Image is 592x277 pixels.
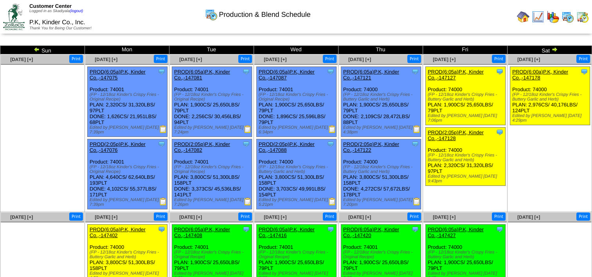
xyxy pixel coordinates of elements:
[29,9,83,13] span: Logged in as Skadiyala
[259,92,336,102] div: (FP - 12/18oz Kinder's Crispy Fries - Original Recipe)
[242,68,250,76] img: Tooltip
[328,125,336,133] img: Production Report
[174,69,230,81] a: PROD(6:05a)P.K, Kinder Co.,-147081
[69,212,83,221] button: Print
[348,214,371,220] a: [DATE] [+]
[413,125,421,133] img: Production Report
[576,11,589,23] img: calendarinout.gif
[174,141,230,153] a: PROD(2:05p)P.K, Kinder Co.,-147082
[159,198,167,205] img: Production Report
[158,68,166,76] img: Tooltip
[259,69,315,81] a: PROD(6:05a)P.K, Kinder Co.,-147087
[259,198,336,207] div: Edited by [PERSON_NAME] [DATE] 5:21pm
[348,57,371,62] span: [DATE] [+]
[507,46,592,54] td: Sat
[433,214,455,220] a: [DATE] [+]
[90,141,146,153] a: PROD(2:05p)P.K, Kinder Co.,-147076
[492,212,506,221] button: Print
[327,140,335,148] img: Tooltip
[323,55,336,63] button: Print
[90,198,167,207] div: Edited by [PERSON_NAME] [DATE] 7:39pm
[426,128,506,186] div: Product: 74000 PLAN: 2,320CS / 31,320LBS / 97PLT
[85,46,169,54] td: Mon
[259,250,336,259] div: (FP - 12/18oz Kinder's Crispy Fries - Original Recipe)
[254,46,338,54] td: Wed
[70,9,83,13] a: (logout)
[580,68,588,76] img: Tooltip
[219,11,311,19] span: Production & Blend Schedule
[259,141,315,153] a: PROD(2:05p)P.K, Kinder Co.,-147088
[428,250,505,259] div: (FP - 12/18oz Kinder's Crispy Fries - Buttery Garlic and Herb)
[29,26,92,31] span: Thank You for Being Our Customer!
[90,165,167,174] div: (FP - 12/18oz Kinder's Crispy Fries - Original Recipe)
[510,67,590,125] div: Product: 74000 PLAN: 2,976CS / 40,176LBS / 124PLT
[517,11,529,23] img: home.gif
[551,46,558,52] img: arrowright.gif
[428,153,505,162] div: (FP - 12/18oz Kinder's Crispy Fries - Buttery Garlic and Herb)
[512,92,590,102] div: (FP - 12/18oz Kinder's Crispy Fries - Buttery Garlic and Herb)
[428,174,505,183] div: Edited by [PERSON_NAME] [DATE] 9:43pm
[158,225,166,233] img: Tooltip
[90,92,167,102] div: (FP - 12/18oz Kinder's Crispy Fries - Original Recipe)
[179,57,202,62] a: [DATE] [+]
[90,69,146,81] a: PROD(6:05a)P.K, Kinder Co.,-147075
[323,212,336,221] button: Print
[264,214,286,220] a: [DATE] [+]
[172,139,252,209] div: Product: 74001 PLAN: 3,800CS / 51,300LBS / 158PLT DONE: 3,373CS / 45,536LBS / 141PLT
[29,19,85,26] span: P.K, Kinder Co., Inc.
[492,55,506,63] button: Print
[343,141,399,153] a: PROD(2:05p)P.K, Kinder Co.,-147122
[327,225,335,233] img: Tooltip
[174,227,230,238] a: PROD(6:05a)P.K, Kinder Co.,-147408
[10,57,33,62] span: [DATE] [+]
[242,225,250,233] img: Tooltip
[205,8,218,21] img: calendarprod.gif
[172,67,252,137] div: Product: 74001 PLAN: 1,900CS / 25,650LBS / 79PLT DONE: 2,256CS / 30,456LBS / 94PLT
[433,57,455,62] a: [DATE] [+]
[343,125,421,135] div: Edited by [PERSON_NAME] [DATE] 4:38pm
[512,113,590,123] div: Edited by [PERSON_NAME] [DATE] 4:29pm
[341,67,421,137] div: Product: 74000 PLAN: 1,900CS / 25,650LBS / 79PLT DONE: 2,109CS / 28,472LBS / 88PLT
[517,57,540,62] a: [DATE] [+]
[561,11,574,23] img: calendarprod.gif
[341,139,421,209] div: Product: 74000 PLAN: 3,800CS / 51,300LBS / 158PLT DONE: 4,272CS / 57,672LBS / 178PLT
[259,227,315,238] a: PROD(6:05a)P.K, Kinder Co.,-147416
[179,214,202,220] span: [DATE] [+]
[10,214,33,220] a: [DATE] [+]
[328,198,336,205] img: Production Report
[257,67,336,137] div: Product: 74001 PLAN: 1,900CS / 25,650LBS / 79PLT DONE: 1,896CS / 25,596LBS / 79PLT
[174,165,252,174] div: (FP - 12/18oz Kinder's Crispy Fries - Original Recipe)
[257,139,336,209] div: Product: 74000 PLAN: 3,800CS / 51,300LBS / 158PLT DONE: 3,703CS / 49,991LBS / 154PLT
[407,55,421,63] button: Print
[95,214,117,220] span: [DATE] [+]
[517,214,540,220] a: [DATE] [+]
[244,125,252,133] img: Production Report
[0,46,85,54] td: Sun
[244,198,252,205] img: Production Report
[428,130,484,141] a: PROD(2:05p)P.K, Kinder Co.,-147128
[428,227,484,238] a: PROD(6:05a)P.K, Kinder Co.,-147427
[576,55,590,63] button: Print
[69,55,83,63] button: Print
[343,165,421,174] div: (FP - 12/18oz Kinder's Crispy Fries - Buttery Garlic and Herb)
[343,250,421,259] div: (FP - 12/18oz Kinder's Crispy Fries - Original Recipe)
[343,198,421,207] div: Edited by [PERSON_NAME] [DATE] 7:20pm
[343,69,399,81] a: PROD(6:05a)P.K, Kinder Co.,-147121
[411,68,419,76] img: Tooltip
[88,139,167,209] div: Product: 74001 PLAN: 4,640CS / 62,640LBS / 193PLT DONE: 4,102CS / 55,377LBS / 171PLT
[242,140,250,148] img: Tooltip
[95,57,117,62] a: [DATE] [+]
[496,68,504,76] img: Tooltip
[259,165,336,174] div: (FP - 12/18oz Kinder's Crispy Fries - Buttery Garlic and Herb)
[428,92,505,102] div: (FP - 12/18oz Kinder's Crispy Fries - Buttery Garlic and Herb)
[154,55,167,63] button: Print
[264,57,286,62] a: [DATE] [+]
